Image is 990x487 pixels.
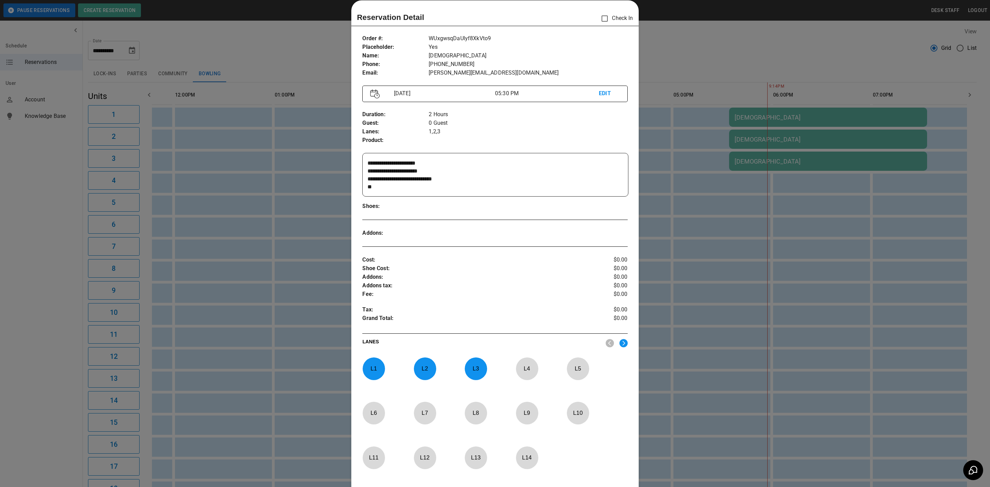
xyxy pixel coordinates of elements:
p: L 9 [516,405,538,421]
p: Fee : [362,290,583,299]
p: L 14 [516,450,538,466]
img: Vector [370,89,380,99]
p: 0 Guest [429,119,627,128]
p: $0.00 [583,281,628,290]
p: [DATE] [391,89,495,98]
p: $0.00 [583,290,628,299]
p: L 4 [516,361,538,377]
p: LANES [362,338,600,348]
p: Name : [362,52,429,60]
p: $0.00 [583,314,628,324]
p: [PHONE_NUMBER] [429,60,627,69]
p: Addons : [362,273,583,281]
p: L 6 [362,405,385,421]
p: 1,2,3 [429,128,627,136]
p: Email : [362,69,429,77]
p: 05:30 PM [495,89,599,98]
img: right.svg [619,339,628,347]
p: EDIT [599,89,619,98]
p: Tax : [362,306,583,314]
img: nav_left.svg [606,339,614,347]
p: L 1 [362,361,385,377]
p: [DEMOGRAPHIC_DATA] [429,52,627,60]
p: L 2 [414,361,436,377]
p: Product : [362,136,429,145]
p: L 13 [464,450,487,466]
p: Shoes : [362,202,429,211]
p: Order # : [362,34,429,43]
p: Cost : [362,256,583,264]
p: Lanes : [362,128,429,136]
p: $0.00 [583,306,628,314]
p: 2 Hours [429,110,627,119]
p: L 3 [464,361,487,377]
p: Addons tax : [362,281,583,290]
p: L 10 [566,405,589,421]
p: $0.00 [583,273,628,281]
p: L 8 [464,405,487,421]
p: $0.00 [583,256,628,264]
p: Reservation Detail [357,12,424,23]
p: Addons : [362,229,429,237]
p: L 5 [566,361,589,377]
p: Check In [597,11,633,26]
p: L 7 [414,405,436,421]
p: [PERSON_NAME][EMAIL_ADDRESS][DOMAIN_NAME] [429,69,627,77]
p: Phone : [362,60,429,69]
p: Guest : [362,119,429,128]
p: Placeholder : [362,43,429,52]
p: Yes [429,43,627,52]
p: Shoe Cost : [362,264,583,273]
p: $0.00 [583,264,628,273]
p: Duration : [362,110,429,119]
p: Grand Total : [362,314,583,324]
p: L 12 [414,450,436,466]
p: WUxgwsqDaUlyf8XkVto9 [429,34,627,43]
p: L 11 [362,450,385,466]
